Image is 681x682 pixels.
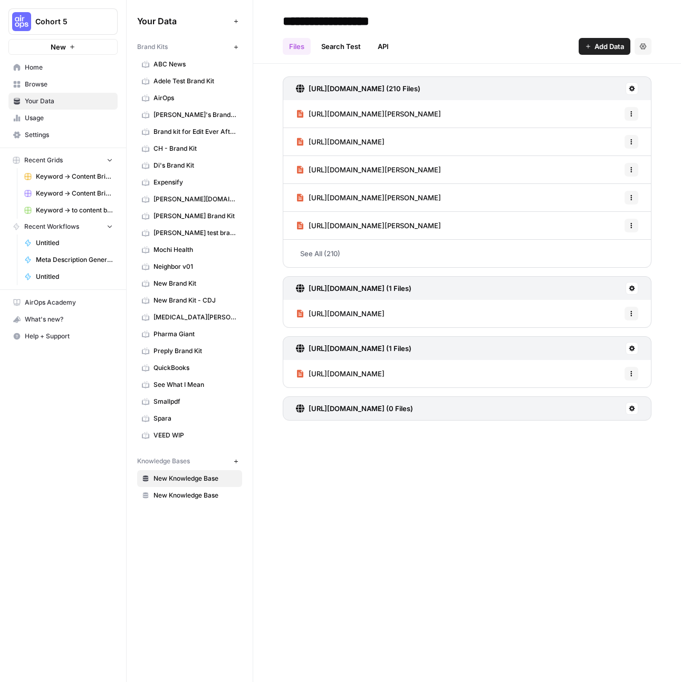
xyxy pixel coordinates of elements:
[137,140,242,157] a: CH - Brand Kit
[137,15,229,27] span: Your Data
[154,60,237,69] span: ABC News
[154,491,237,500] span: New Knowledge Base
[154,93,237,103] span: AirOps
[137,326,242,343] a: Pharma Giant
[137,208,242,225] a: [PERSON_NAME] Brand Kit
[36,255,113,265] span: Meta Description Generator ([PERSON_NAME])
[154,194,237,204] span: [PERSON_NAME][DOMAIN_NAME]
[154,279,237,288] span: New Brand Kit
[154,228,237,238] span: [PERSON_NAME] test brand kit
[8,126,118,143] a: Settings
[36,206,113,215] span: Keyword -> to content brief -> article [[PERSON_NAME]]
[137,157,242,174] a: Di's Brand Kit
[137,427,242,444] a: VEED WIP
[137,174,242,191] a: Expensify
[8,59,118,76] a: Home
[154,110,237,120] span: [PERSON_NAME]'s Brand Kit
[8,39,118,55] button: New
[137,123,242,140] a: Brand kit for Edit Ever After ([PERSON_NAME])
[25,113,113,123] span: Usage
[296,337,411,360] a: [URL][DOMAIN_NAME] (1 Files)
[283,240,651,267] a: See All (210)
[154,245,237,255] span: Mochi Health
[8,219,118,235] button: Recent Workflows
[25,63,113,72] span: Home
[154,144,237,153] span: CH - Brand Kit
[309,343,411,354] h3: [URL][DOMAIN_NAME] (1 Files)
[8,152,118,168] button: Recent Grids
[296,212,441,239] a: [URL][DOMAIN_NAME][PERSON_NAME]
[296,77,420,100] a: [URL][DOMAIN_NAME] (210 Files)
[137,56,242,73] a: ABC News
[371,38,395,55] a: API
[36,189,113,198] span: Keyword -> Content Brief -> Article ([PERSON_NAME])
[154,346,237,356] span: Preply Brand Kit
[315,38,367,55] a: Search Test
[8,110,118,126] a: Usage
[137,90,242,106] a: AirOps
[20,268,118,285] a: Untitled
[296,128,385,155] a: [URL][DOMAIN_NAME]
[296,397,413,420] a: [URL][DOMAIN_NAME] (0 Files)
[8,311,118,328] button: What's new?
[24,155,63,165] span: Recent Grids
[25,332,113,341] span: Help + Support
[309,220,441,231] span: [URL][DOMAIN_NAME][PERSON_NAME]
[137,106,242,123] a: [PERSON_NAME]'s Brand Kit
[137,42,168,52] span: Brand Kits
[20,185,118,202] a: Keyword -> Content Brief -> Article ([PERSON_NAME])
[154,161,237,170] span: Di's Brand Kit
[154,474,237,483] span: New Knowledge Base
[137,241,242,258] a: Mochi Health
[154,329,237,339] span: Pharma Giant
[154,431,237,440] span: VEED WIP
[8,294,118,311] a: AirOps Academy
[137,359,242,376] a: QuickBooks
[20,168,118,185] a: Keyword -> Content Brief -> Article (CH Copy)
[154,414,237,423] span: Spara
[154,211,237,221] span: [PERSON_NAME] Brand Kit
[309,283,411,294] h3: [URL][DOMAIN_NAME] (1 Files)
[296,360,385,387] a: [URL][DOMAIN_NAME]
[36,238,113,248] span: Untitled
[154,76,237,86] span: Adele Test Brand Kit
[309,137,385,147] span: [URL][DOMAIN_NAME]
[25,96,113,106] span: Your Data
[154,178,237,187] span: Expensify
[309,308,385,319] span: [URL][DOMAIN_NAME]
[296,277,411,300] a: [URL][DOMAIN_NAME] (1 Files)
[8,93,118,110] a: Your Data
[154,313,237,322] span: [MEDICAL_DATA][PERSON_NAME]
[283,38,311,55] a: Files
[20,202,118,219] a: Keyword -> to content brief -> article [[PERSON_NAME]]
[8,328,118,345] button: Help + Support
[309,164,441,175] span: [URL][DOMAIN_NAME][PERSON_NAME]
[137,393,242,410] a: Smallpdf
[154,127,237,137] span: Brand kit for Edit Ever After ([PERSON_NAME])
[579,38,630,55] button: Add Data
[36,272,113,281] span: Untitled
[296,184,441,211] a: [URL][DOMAIN_NAME][PERSON_NAME]
[137,470,242,487] a: New Knowledge Base
[309,368,385,379] span: [URL][DOMAIN_NAME]
[137,410,242,427] a: Spara
[137,343,242,359] a: Preply Brand Kit
[154,363,237,373] span: QuickBooks
[594,41,624,52] span: Add Data
[137,73,242,90] a: Adele Test Brand Kit
[12,12,31,31] img: Cohort 5 Logo
[8,8,118,35] button: Workspace: Cohort 5
[20,251,118,268] a: Meta Description Generator ([PERSON_NAME])
[25,80,113,89] span: Browse
[9,311,117,327] div: What's new?
[296,300,385,327] a: [URL][DOMAIN_NAME]
[137,376,242,393] a: See What I Mean
[51,42,66,52] span: New
[20,235,118,251] a: Untitled
[36,172,113,181] span: Keyword -> Content Brief -> Article (CH Copy)
[309,192,441,203] span: [URL][DOMAIN_NAME][PERSON_NAME]
[137,487,242,504] a: New Knowledge Base
[309,83,420,94] h3: [URL][DOMAIN_NAME] (210 Files)
[309,403,413,414] h3: [URL][DOMAIN_NAME] (0 Files)
[137,275,242,292] a: New Brand Kit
